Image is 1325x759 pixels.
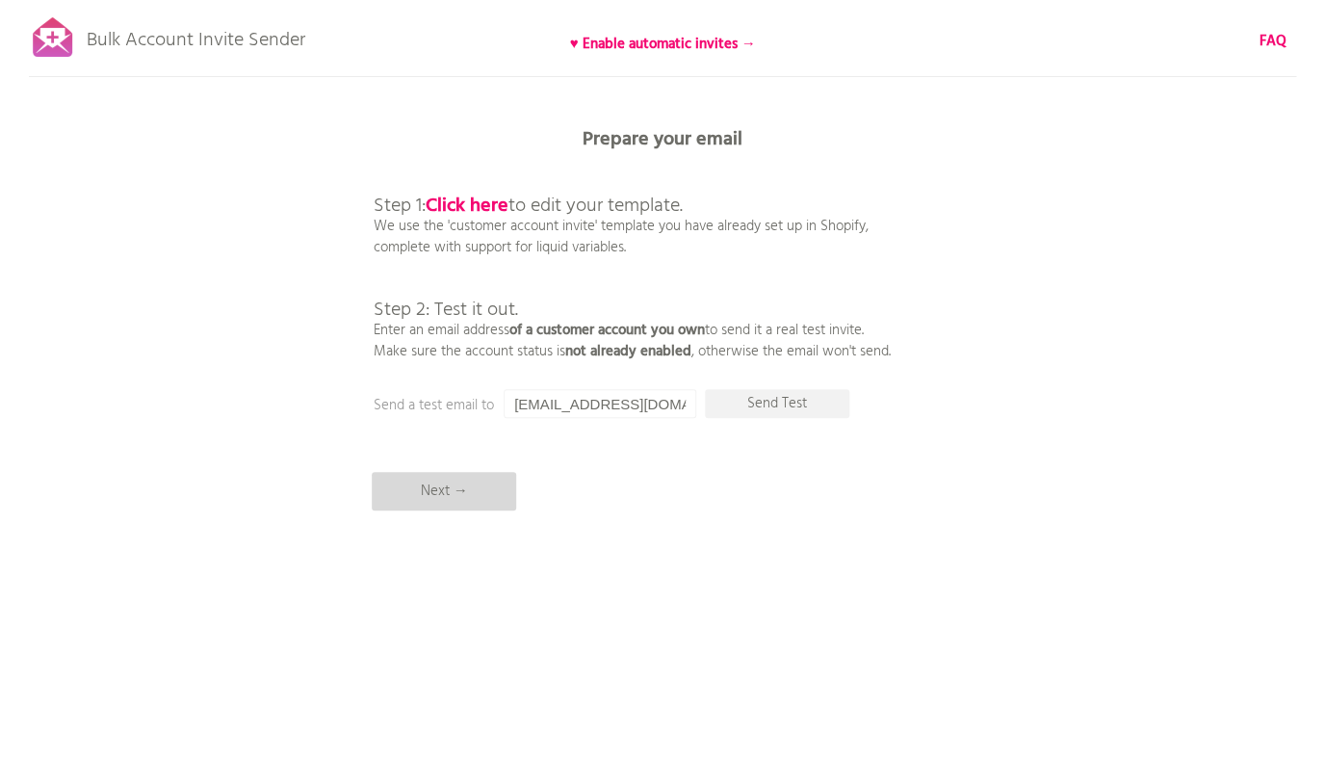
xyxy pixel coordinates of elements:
[374,191,683,222] span: Step 1: to edit your template.
[509,319,705,342] b: of a customer account you own
[372,472,516,510] p: Next →
[583,124,742,155] b: Prepare your email
[565,340,691,363] b: not already enabled
[705,389,849,418] p: Send Test
[374,154,891,362] p: We use the 'customer account invite' template you have already set up in Shopify, complete with s...
[1260,31,1286,52] a: FAQ
[374,395,759,416] p: Send a test email to
[87,12,305,60] p: Bulk Account Invite Sender
[1260,30,1286,53] b: FAQ
[570,33,756,56] b: ♥ Enable automatic invites →
[374,295,518,326] span: Step 2: Test it out.
[426,191,508,222] a: Click here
